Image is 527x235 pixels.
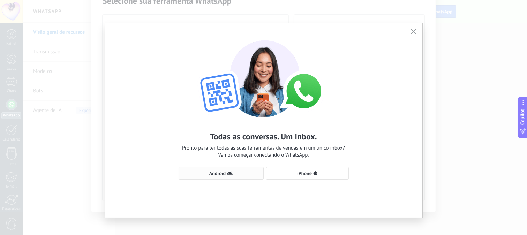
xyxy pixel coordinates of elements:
[210,131,317,142] h2: Todas as conversas. Um inbox.
[179,167,264,180] button: Android
[266,167,349,180] button: iPhone
[187,33,340,117] img: wa-lite-select-device.png
[519,109,526,125] span: Copilot
[182,145,345,159] span: Pronto para ter todas as suas ferramentas de vendas em um único inbox? Vamos começar conectando o...
[297,171,312,176] span: iPhone
[209,171,226,176] span: Android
